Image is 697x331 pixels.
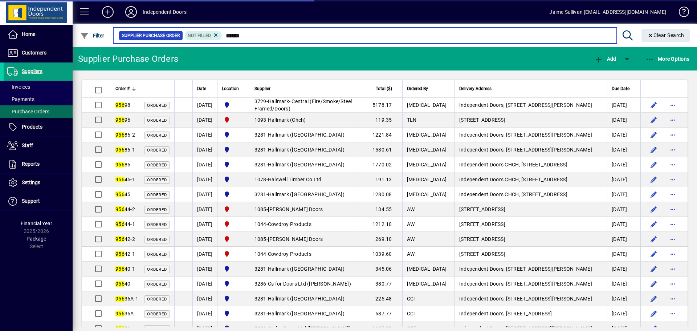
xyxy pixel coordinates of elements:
[197,85,213,93] div: Date
[254,117,266,123] span: 1093
[648,218,660,230] button: Edit
[192,276,217,291] td: [DATE]
[254,236,266,242] span: 1085
[455,128,607,142] td: Independent Doors, [STREET_ADDRESS][PERSON_NAME]
[376,85,392,93] span: Total ($)
[250,232,359,247] td: -
[268,177,322,182] span: Halswell Timber Co Ltd
[222,101,245,109] span: Cromwell Central Otago
[250,276,359,291] td: -
[22,50,46,56] span: Customers
[667,263,678,275] button: More options
[250,157,359,172] td: -
[268,117,306,123] span: Hallmark (Chch)
[648,174,660,185] button: Edit
[4,155,73,173] a: Reports
[22,198,40,204] span: Support
[250,247,359,262] td: -
[192,217,217,232] td: [DATE]
[192,247,217,262] td: [DATE]
[648,233,660,245] button: Edit
[673,1,688,25] a: Knowledge Base
[4,105,73,118] a: Purchase Orders
[147,312,167,316] span: Ordered
[607,142,640,157] td: [DATE]
[22,68,42,74] span: Suppliers
[268,221,311,227] span: Cowdroy Products
[648,248,660,260] button: Edit
[667,308,678,319] button: More options
[115,147,125,153] em: 956
[254,177,266,182] span: 1078
[648,293,660,304] button: Edit
[7,84,30,90] span: Invoices
[407,177,447,182] span: [MEDICAL_DATA]
[648,278,660,290] button: Edit
[78,53,178,65] div: Supplier Purchase Orders
[268,251,311,257] span: Cowdroy Products
[222,250,245,258] span: Christchurch
[115,102,130,108] span: 98
[359,306,402,321] td: 687.77
[147,118,167,123] span: Ordered
[607,247,640,262] td: [DATE]
[115,251,125,257] em: 956
[22,142,33,148] span: Staff
[648,263,660,275] button: Edit
[115,221,125,227] em: 956
[359,276,402,291] td: 380.77
[648,99,660,111] button: Edit
[250,128,359,142] td: -
[143,6,187,18] div: Independent Doors
[115,296,138,302] span: 36A-1
[455,232,607,247] td: [STREET_ADDRESS]
[254,296,266,302] span: 3281
[147,133,167,138] span: Ordered
[222,145,245,154] span: Cromwell Central Otago
[612,85,636,93] div: Due Date
[27,236,46,242] span: Package
[455,142,607,157] td: Independent Doors, [STREET_ADDRESS][PERSON_NAME]
[667,218,678,230] button: More options
[667,144,678,156] button: More options
[115,85,170,93] div: Order #
[455,187,607,202] td: Independent Doors CHCH, [STREET_ADDRESS]
[268,311,345,316] span: Hallmark ([GEOGRAPHIC_DATA])
[359,157,402,172] td: 1770.02
[4,44,73,62] a: Customers
[455,276,607,291] td: Independent Doors, [STREET_ADDRESS][PERSON_NAME]
[115,206,135,212] span: 44-2
[407,191,447,197] span: [MEDICAL_DATA]
[115,236,125,242] em: 956
[407,162,447,167] span: [MEDICAL_DATA]
[222,265,245,273] span: Cromwell Central Otago
[250,98,359,113] td: -
[667,293,678,304] button: More options
[115,102,125,108] em: 956
[96,5,119,19] button: Add
[115,117,130,123] span: 96
[644,52,692,65] button: More Options
[115,162,125,167] em: 956
[407,221,415,227] span: AW
[254,98,266,104] span: 3729
[147,222,167,227] span: Ordered
[192,202,217,217] td: [DATE]
[407,117,417,123] span: TLN
[192,157,217,172] td: [DATE]
[359,262,402,276] td: 345.06
[115,296,125,302] em: 956
[115,266,135,272] span: 40-1
[4,93,73,105] a: Payments
[455,113,607,128] td: [STREET_ADDRESS]
[192,306,217,321] td: [DATE]
[407,102,447,108] span: [MEDICAL_DATA]
[147,103,167,108] span: Ordered
[250,113,359,128] td: -
[22,124,42,130] span: Products
[250,202,359,217] td: -
[359,98,402,113] td: 5178.17
[612,85,629,93] span: Due Date
[115,117,125,123] em: 956
[122,32,180,39] span: Supplier Purchase Order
